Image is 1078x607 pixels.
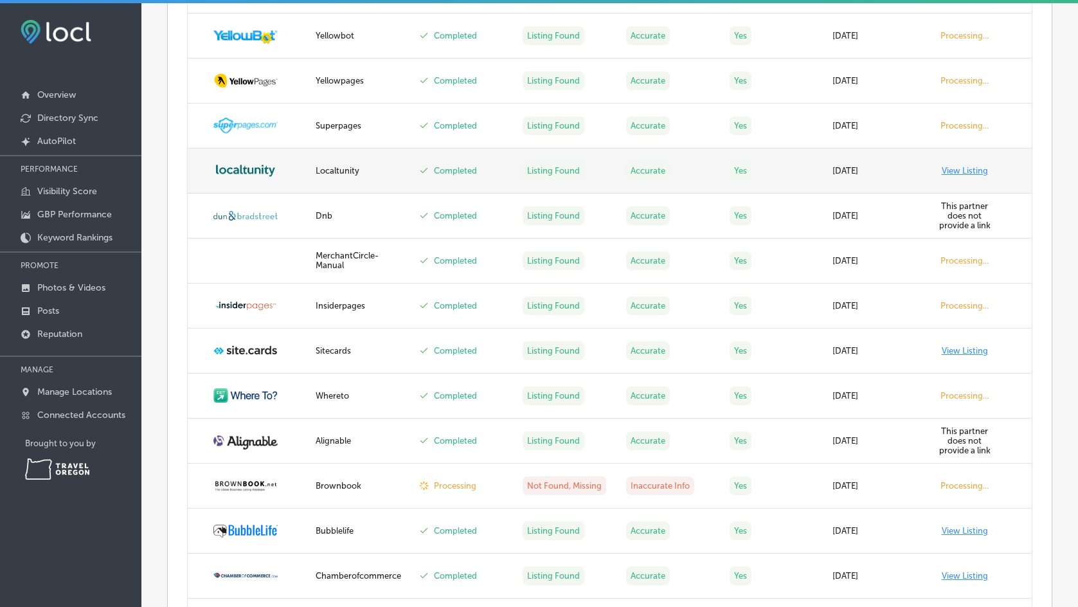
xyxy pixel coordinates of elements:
img: bubblelife.png [213,523,278,538]
label: Listing Found [523,116,584,135]
label: Listing Found [523,341,584,360]
img: localtunity.png [213,165,278,177]
a: View Listing [942,526,988,536]
p: Overview [37,89,76,100]
label: Completed [434,301,477,311]
img: yellowpages.png [213,73,278,89]
p: Photos & Videos [37,282,105,293]
label: Completed [434,436,477,446]
label: Accurate [626,386,670,405]
label: Accurate [626,521,670,540]
label: Yes [730,341,751,360]
td: [DATE] [825,14,928,59]
label: Completed [434,76,477,86]
div: Localtunity [316,166,404,176]
label: Completed [434,526,477,536]
label: Accurate [626,161,670,180]
label: Yes [730,386,751,405]
div: Yellowpages [316,76,404,86]
label: This partner does not provide a link [939,426,991,455]
label: Listing Found [523,521,584,540]
p: Brought to you by [25,439,141,448]
label: Completed [434,571,477,581]
p: Reputation [37,329,82,340]
td: [DATE] [825,554,928,599]
a: View Listing [942,166,988,176]
img: insiderpages.png [213,298,278,313]
label: Processing... [940,256,989,266]
td: [DATE] [825,104,928,149]
label: Processing [434,481,476,491]
p: Keyword Rankings [37,232,112,243]
label: Completed [434,346,477,356]
p: Visibility Score [37,186,97,197]
p: Connected Accounts [37,410,125,421]
label: Yes [730,161,751,180]
label: Listing Found [523,251,584,270]
label: This partner does not provide a link [939,201,991,230]
img: whereto.png [213,388,278,403]
label: Accurate [626,116,670,135]
div: Bubblelife [316,526,404,536]
label: Listing Found [523,296,584,315]
label: Yes [730,206,751,225]
div: Insiderpages [316,301,404,311]
div: MerchantCircle-Manual [316,251,404,270]
img: dnb.png [213,211,278,221]
div: Whereto [316,391,404,401]
label: Completed [434,211,477,221]
td: [DATE] [825,194,928,239]
label: Yes [730,251,751,270]
label: Completed [434,166,477,176]
td: [DATE] [825,329,928,374]
label: Listing Found [523,161,584,180]
a: View Listing [942,571,988,581]
label: Listing Found [523,431,584,450]
label: Yes [730,476,751,495]
label: Yes [730,521,751,540]
label: Processing... [940,31,989,41]
p: AutoPilot [37,136,76,147]
td: [DATE] [825,464,928,509]
a: View Listing [942,346,988,356]
label: Listing Found [523,566,584,585]
td: [DATE] [825,509,928,554]
div: Yellowbot [316,31,404,41]
label: Processing... [940,301,989,311]
img: Travel Oregon [25,458,89,480]
label: Yes [730,566,751,585]
label: Accurate [626,431,670,450]
div: Brownbook [316,481,404,491]
label: Accurate [626,71,670,90]
img: alignable.png [213,432,278,449]
label: Processing... [940,121,989,131]
div: Chamberofcommerce [316,571,404,581]
label: Accurate [626,206,670,225]
label: Processing... [940,481,989,491]
label: Completed [434,256,477,266]
td: [DATE] [825,284,928,329]
div: Alignable [316,436,404,446]
div: Superpages [316,121,404,131]
label: Yes [730,71,751,90]
label: Yes [730,431,751,450]
div: Dnb [316,211,404,221]
p: Manage Locations [37,386,112,397]
img: superpages.png [213,117,278,134]
label: Accurate [626,296,670,315]
img: chamberofcommerce.png [213,569,278,582]
label: Yes [730,116,751,135]
label: Processing... [940,391,989,401]
img: yellowbot.png [213,27,278,45]
label: Listing Found [523,71,584,90]
label: Listing Found [523,386,584,405]
img: fda3e92497d09a02dc62c9cd864e3231.png [21,20,91,44]
p: Posts [37,305,59,316]
label: Processing... [940,76,989,86]
td: [DATE] [825,374,928,419]
label: Accurate [626,341,670,360]
div: Sitecards [316,346,404,356]
label: Listing Found [523,206,584,225]
p: Directory Sync [37,113,98,123]
label: Yes [730,26,751,45]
